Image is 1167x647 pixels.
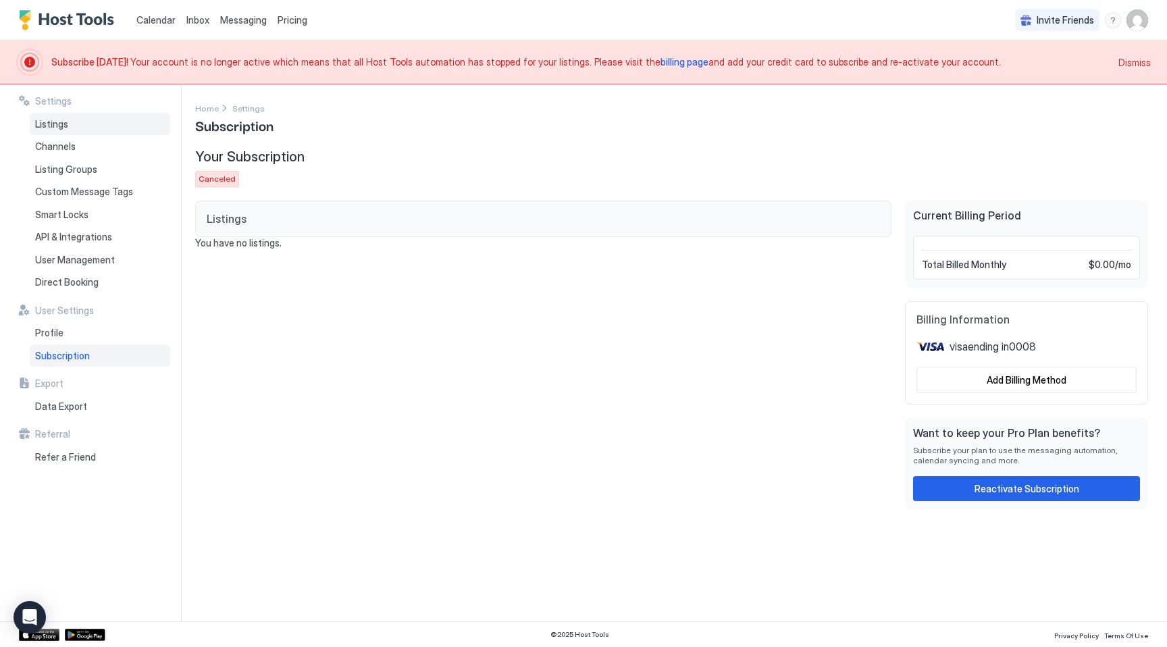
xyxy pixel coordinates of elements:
[30,395,170,418] a: Data Export
[136,14,176,26] span: Calendar
[35,209,88,221] span: Smart Locks
[916,367,1137,393] button: Add Billing Method
[207,212,247,226] span: Listings
[1054,627,1099,642] a: Privacy Policy
[35,428,70,440] span: Referral
[232,101,265,115] div: Breadcrumb
[35,231,112,243] span: API & Integrations
[195,237,891,249] span: You have no listings.
[232,101,265,115] a: Settings
[35,118,68,130] span: Listings
[51,56,130,68] span: Subscribe [DATE]!
[35,451,96,463] span: Refer a Friend
[186,13,209,27] a: Inbox
[1104,631,1148,640] span: Terms Of Use
[51,56,1110,68] span: Your account is no longer active which means that all Host Tools automation has stopped for your ...
[278,14,307,26] span: Pricing
[136,13,176,27] a: Calendar
[1037,14,1094,26] span: Invite Friends
[913,476,1140,501] button: Reactivate Subscription
[35,378,63,390] span: Export
[35,254,115,266] span: User Management
[922,259,1006,271] span: Total Billed Monthly
[220,14,267,26] span: Messaging
[30,446,170,469] a: Refer a Friend
[913,445,1140,465] span: Subscribe your plan to use the messaging automation, calendar syncing and more.
[30,135,170,158] a: Channels
[35,186,133,198] span: Custom Message Tags
[1118,55,1151,70] div: Dismiss
[1104,627,1148,642] a: Terms Of Use
[195,101,219,115] div: Breadcrumb
[916,337,944,356] img: visa
[30,203,170,226] a: Smart Locks
[1126,9,1148,31] div: User profile
[35,163,97,176] span: Listing Groups
[195,101,219,115] a: Home
[35,276,99,288] span: Direct Booking
[950,340,1036,353] span: visa ending in 0008
[19,629,59,641] a: App Store
[913,426,1140,440] span: Want to keep your Pro Plan benefits?
[195,149,305,165] span: Your Subscription
[1105,12,1121,28] div: menu
[987,373,1066,387] div: Add Billing Method
[199,173,236,185] span: Canceled
[30,180,170,203] a: Custom Message Tags
[19,10,120,30] a: Host Tools Logo
[30,321,170,344] a: Profile
[195,115,274,135] span: Subscription
[30,271,170,294] a: Direct Booking
[916,313,1137,326] span: Billing Information
[975,482,1079,496] div: Reactivate Subscription
[35,140,76,153] span: Channels
[232,103,265,113] span: Settings
[1089,259,1131,271] span: $0.00 / mo
[220,13,267,27] a: Messaging
[35,305,94,317] span: User Settings
[30,158,170,181] a: Listing Groups
[35,95,72,107] span: Settings
[35,327,63,339] span: Profile
[65,629,105,641] a: Google Play Store
[195,103,219,113] span: Home
[30,226,170,249] a: API & Integrations
[660,56,708,68] a: billing page
[35,350,90,362] span: Subscription
[14,601,46,633] div: Open Intercom Messenger
[186,14,209,26] span: Inbox
[913,209,1140,222] span: Current Billing Period
[30,113,170,136] a: Listings
[550,630,609,639] span: © 2025 Host Tools
[1054,631,1099,640] span: Privacy Policy
[30,344,170,367] a: Subscription
[35,400,87,413] span: Data Export
[30,249,170,271] a: User Management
